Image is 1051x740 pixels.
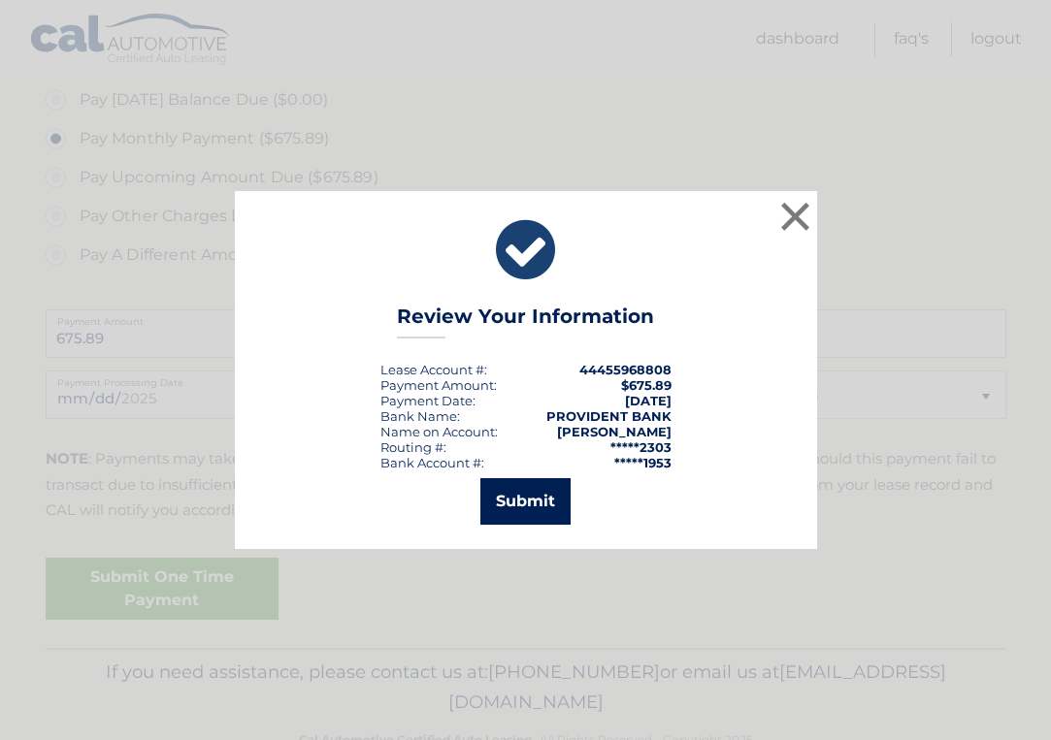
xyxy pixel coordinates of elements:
[380,377,497,393] div: Payment Amount:
[776,197,815,236] button: ×
[480,478,571,525] button: Submit
[557,424,672,439] strong: [PERSON_NAME]
[380,362,487,377] div: Lease Account #:
[380,455,484,470] div: Bank Account #:
[380,393,476,408] div: :
[621,377,672,393] span: $675.89
[380,393,473,408] span: Payment Date
[546,408,672,424] strong: PROVIDENT BANK
[380,439,446,455] div: Routing #:
[380,408,460,424] div: Bank Name:
[397,305,654,338] h3: Review Your Information
[625,393,672,408] span: [DATE]
[380,424,498,439] div: Name on Account:
[579,362,672,377] strong: 44455968808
